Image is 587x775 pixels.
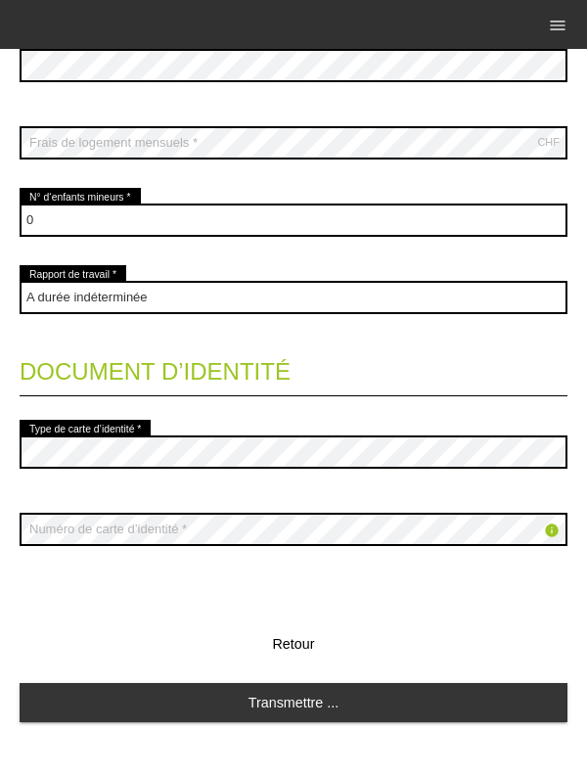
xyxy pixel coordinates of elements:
[544,523,560,538] i: info
[544,524,560,541] a: info
[538,19,577,30] a: menu
[548,16,567,35] i: menu
[20,624,567,663] button: Retour
[273,636,315,652] span: Retour
[20,683,567,721] a: Transmettre ...
[537,136,560,148] div: CHF
[20,339,567,396] legend: Document d’identité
